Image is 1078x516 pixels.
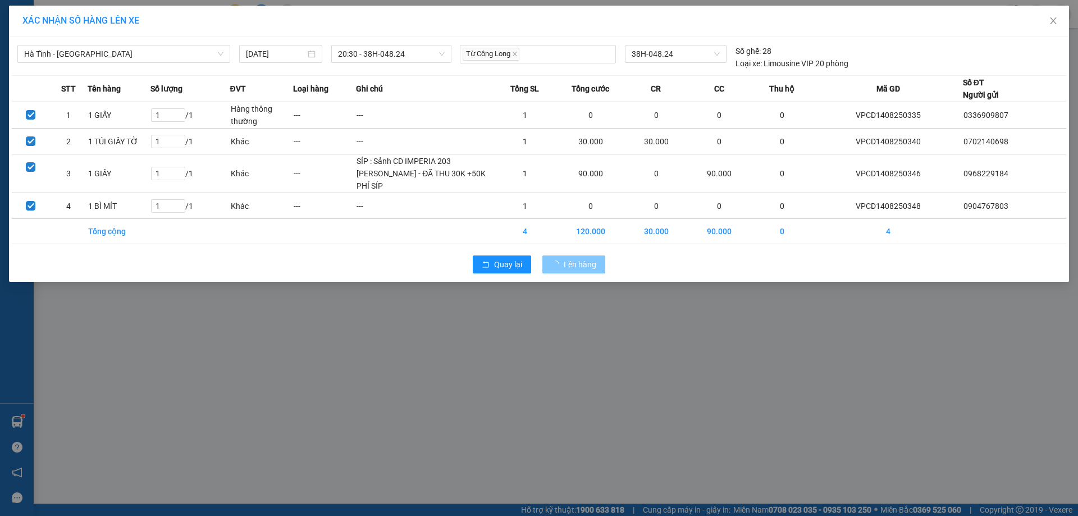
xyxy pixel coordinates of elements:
span: rollback [482,261,490,270]
span: Tổng SL [510,83,539,95]
td: 0 [751,129,814,154]
td: 1 [494,154,556,193]
span: loading [551,261,564,268]
td: 1 BÌ MÍT [88,193,150,219]
td: / 1 [150,193,230,219]
td: --- [356,193,494,219]
button: rollbackQuay lại [473,255,531,273]
td: VPCD1408250335 [814,102,963,129]
td: 0 [751,102,814,129]
input: 14/08/2025 [246,48,305,60]
td: 3 [49,154,87,193]
span: ĐVT [230,83,246,95]
td: 1 TÚI GIẤY TỜ [88,129,150,154]
span: CC [714,83,724,95]
td: 0 [751,154,814,193]
span: CR [651,83,661,95]
span: Lên hàng [564,258,596,271]
button: Lên hàng [542,255,605,273]
td: 1 [494,129,556,154]
span: Tổng cước [572,83,609,95]
td: 1 [49,102,87,129]
span: 0702140698 [963,137,1008,146]
td: 0 [556,102,624,129]
span: Loại xe: [736,57,762,70]
td: 4 [814,219,963,244]
span: XÁC NHẬN SỐ HÀNG LÊN XE [22,15,139,26]
td: 0 [751,193,814,219]
td: 2 [49,129,87,154]
td: SÍP : Sảnh CD IMPERIA 203 [PERSON_NAME] - ĐÃ THU 30K +50K PHÍ SÍP [356,154,494,193]
td: Khác [230,129,293,154]
span: 0336909807 [963,111,1008,120]
td: 0 [556,193,624,219]
div: Limousine VIP 20 phòng [736,57,848,70]
td: --- [293,102,356,129]
button: Close [1038,6,1069,37]
td: 4 [494,219,556,244]
td: 0 [688,193,751,219]
td: 1 [494,193,556,219]
td: --- [293,129,356,154]
span: Mã GD [876,83,900,95]
span: Số lượng [150,83,182,95]
span: Từ Công Long [463,48,519,61]
td: 1 [494,102,556,129]
td: 30.000 [625,129,688,154]
td: 1 GIẤY [88,154,150,193]
td: / 1 [150,129,230,154]
td: Khác [230,193,293,219]
td: 0 [625,193,688,219]
td: --- [293,193,356,219]
span: 0904767803 [963,202,1008,211]
span: 20:30 - 38H-048.24 [338,45,445,62]
span: Ghi chú [356,83,383,95]
td: 0 [625,102,688,129]
span: Thu hộ [769,83,794,95]
span: close [512,51,518,57]
td: / 1 [150,102,230,129]
td: 0 [625,154,688,193]
td: VPCD1408250348 [814,193,963,219]
td: --- [293,154,356,193]
span: Hà Tĩnh - Hà Nội [24,45,223,62]
td: 0 [688,102,751,129]
td: / 1 [150,154,230,193]
span: Quay lại [494,258,522,271]
td: 90.000 [556,154,624,193]
td: 0 [688,129,751,154]
span: 38H-048.24 [632,45,719,62]
td: Khác [230,154,293,193]
span: STT [61,83,76,95]
td: VPCD1408250346 [814,154,963,193]
td: 1 GIẤY [88,102,150,129]
td: Hàng thông thường [230,102,293,129]
td: 0 [751,219,814,244]
td: VPCD1408250340 [814,129,963,154]
span: close [1049,16,1058,25]
div: 28 [736,45,771,57]
td: 120.000 [556,219,624,244]
span: Số ghế: [736,45,761,57]
td: 90.000 [688,154,751,193]
td: --- [356,102,494,129]
td: 4 [49,193,87,219]
td: 30.000 [625,219,688,244]
span: 0968229184 [963,169,1008,178]
td: Tổng cộng [88,219,150,244]
td: 30.000 [556,129,624,154]
div: Số ĐT Người gửi [963,76,999,101]
td: 90.000 [688,219,751,244]
span: Tên hàng [88,83,121,95]
span: Loại hàng [293,83,328,95]
td: --- [356,129,494,154]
